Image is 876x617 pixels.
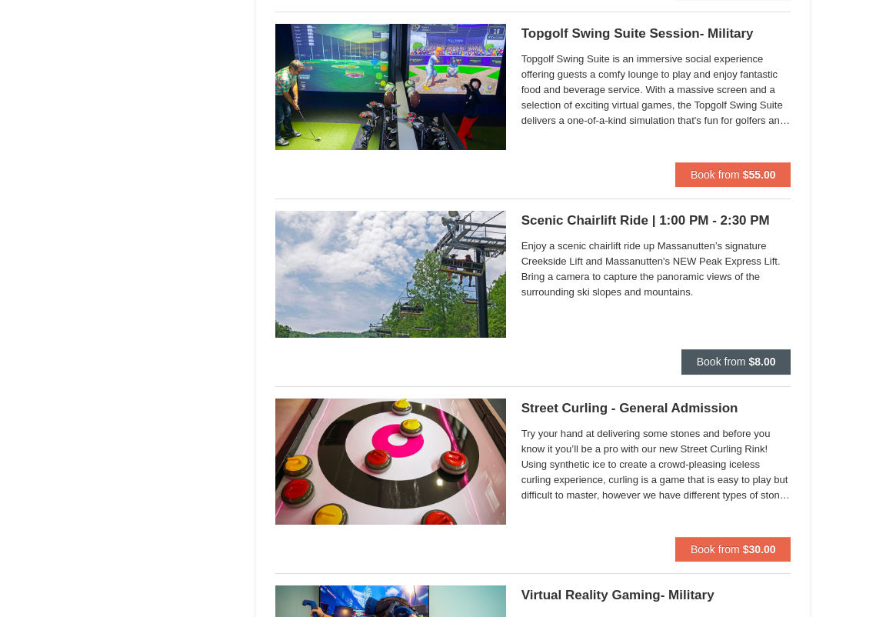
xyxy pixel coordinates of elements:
[275,399,506,525] img: 15390471-88-44377514.jpg
[743,168,776,181] strong: $55.00
[697,355,746,368] span: Book from
[521,588,791,603] h5: Virtual Reality Gaming- Military
[521,213,791,228] h5: Scenic Chairlift Ride | 1:00 PM - 2:30 PM
[521,52,791,128] span: Topgolf Swing Suite is an immersive social experience offering guests a comfy lounge to play and ...
[681,349,791,374] button: Book from $8.00
[691,168,740,181] span: Book from
[521,401,791,416] h5: Street Curling - General Admission
[675,162,791,187] button: Book from $55.00
[675,537,791,562] button: Book from $30.00
[743,543,776,555] strong: $30.00
[521,426,791,503] span: Try your hand at delivering some stones and before you know it you’ll be a pro with our new Stree...
[521,26,791,42] h5: Topgolf Swing Suite Session- Military
[521,238,791,300] span: Enjoy a scenic chairlift ride up Massanutten’s signature Creekside Lift and Massanutten's NEW Pea...
[691,543,740,555] span: Book from
[275,211,506,337] img: 24896431-9-664d1467.jpg
[275,24,506,150] img: 19664770-40-fe46a84b.jpg
[748,355,775,368] strong: $8.00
